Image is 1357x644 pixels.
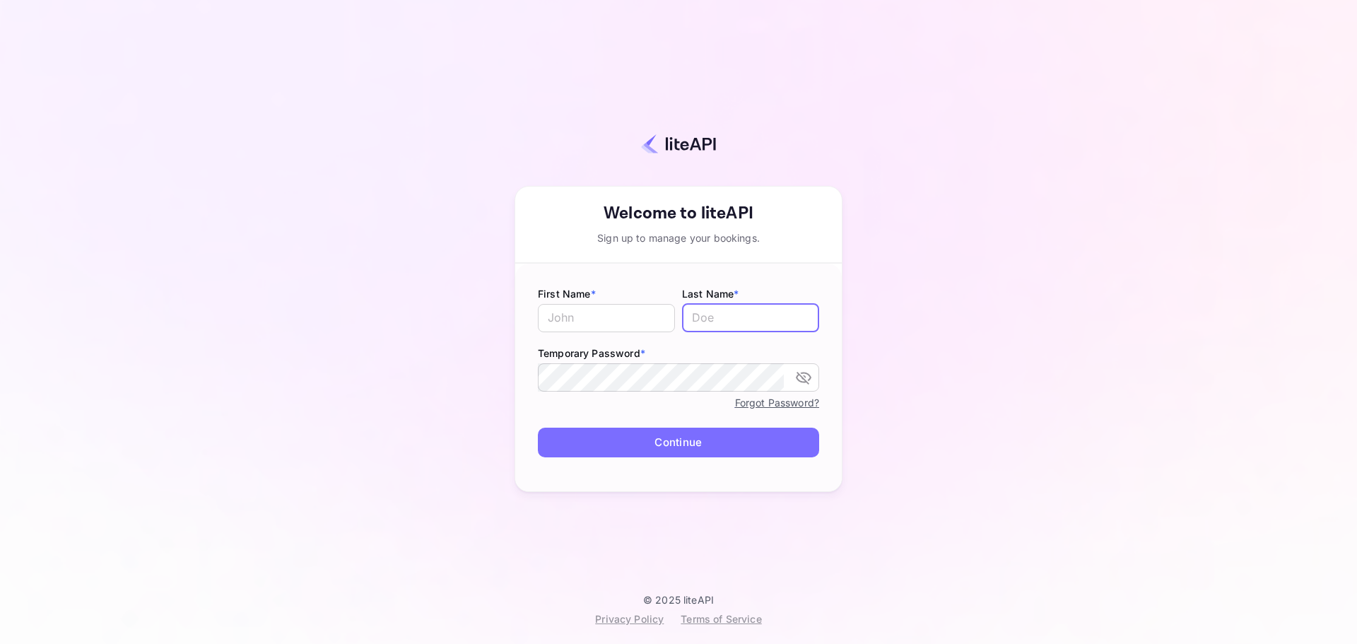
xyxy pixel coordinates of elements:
[538,286,675,301] label: First Name
[515,201,842,226] div: Welcome to liteAPI
[515,230,842,245] div: Sign up to manage your bookings.
[538,304,675,332] input: John
[682,304,819,332] input: Doe
[538,346,819,361] label: Temporary Password
[643,594,714,606] p: © 2025 liteAPI
[735,394,819,411] a: Forgot Password?
[682,286,819,301] label: Last Name
[789,363,818,392] button: toggle password visibility
[641,134,716,154] img: liteapi
[681,611,761,626] div: Terms of Service
[538,428,819,458] button: Continue
[735,397,819,409] a: Forgot Password?
[595,611,664,626] div: Privacy Policy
